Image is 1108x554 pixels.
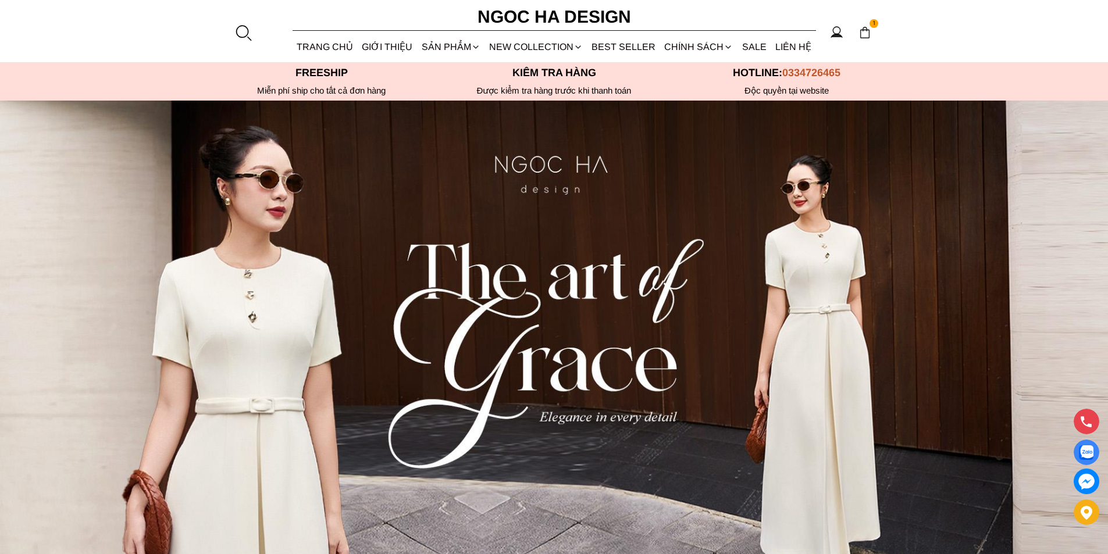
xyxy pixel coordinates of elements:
[417,31,484,62] div: SẢN PHẨM
[587,31,660,62] a: BEST SELLER
[438,85,671,96] p: Được kiểm tra hàng trước khi thanh toán
[782,67,840,78] span: 0334726465
[205,85,438,96] div: Miễn phí ship cho tất cả đơn hàng
[205,67,438,79] p: Freeship
[858,26,871,39] img: img-CART-ICON-ksit0nf1
[1079,445,1093,460] img: Display image
[738,31,771,62] a: SALE
[870,19,879,28] span: 1
[512,67,596,78] font: Kiểm tra hàng
[484,31,587,62] a: NEW COLLECTION
[671,67,903,79] p: Hotline:
[671,85,903,96] h6: Độc quyền tại website
[660,31,738,62] div: Chính sách
[358,31,417,62] a: GIỚI THIỆU
[771,31,815,62] a: LIÊN HỆ
[467,3,642,31] a: Ngoc Ha Design
[1074,469,1099,494] a: messenger
[1074,439,1099,465] a: Display image
[293,31,358,62] a: TRANG CHỦ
